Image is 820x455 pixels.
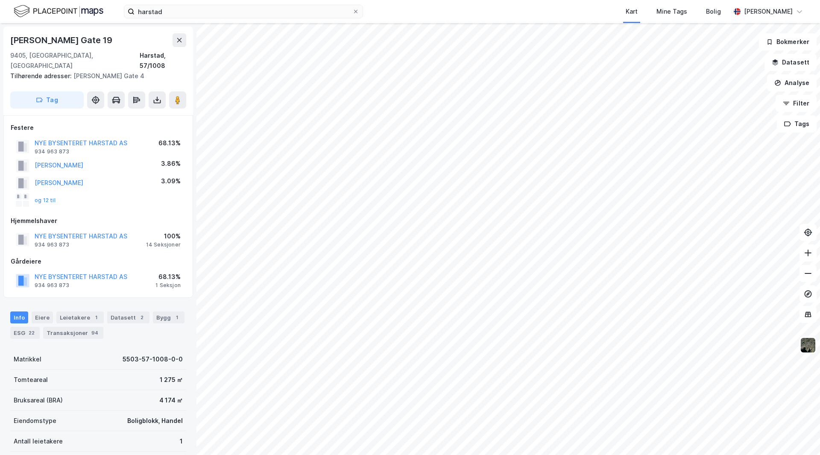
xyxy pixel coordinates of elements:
div: Harstad, 57/1008 [140,50,186,71]
button: Analyse [767,74,817,91]
iframe: Chat Widget [777,414,820,455]
div: 3.09% [161,176,181,186]
button: Tags [777,115,817,132]
div: 934 963 873 [35,241,69,248]
div: 1 [180,436,183,446]
span: Tilhørende adresser: [10,72,73,79]
div: Mine Tags [656,6,687,17]
div: 1 275 ㎡ [160,375,183,385]
div: 934 963 873 [35,148,69,155]
div: 4 174 ㎡ [159,395,183,405]
div: Hjemmelshaver [11,216,186,226]
button: Tag [10,91,84,109]
div: 3.86% [161,159,181,169]
div: Tomteareal [14,375,48,385]
div: [PERSON_NAME] Gate 4 [10,71,179,81]
div: Bruksareal (BRA) [14,395,63,405]
div: Festere [11,123,186,133]
div: Kart [626,6,638,17]
div: Bolig [706,6,721,17]
div: Info [10,311,28,323]
div: Gårdeiere [11,256,186,267]
div: [PERSON_NAME] Gate 19 [10,33,114,47]
div: 22 [27,329,36,337]
img: 9k= [800,337,816,353]
div: 1 [92,313,100,322]
div: [PERSON_NAME] [744,6,793,17]
div: Boligblokk, Handel [127,416,183,426]
div: 9405, [GEOGRAPHIC_DATA], [GEOGRAPHIC_DATA] [10,50,140,71]
div: 68.13% [155,272,181,282]
div: 14 Seksjoner [146,241,181,248]
div: 1 [173,313,181,322]
div: Leietakere [56,311,104,323]
div: Eiendomstype [14,416,56,426]
div: Kontrollprogram for chat [777,414,820,455]
button: Datasett [764,54,817,71]
div: 68.13% [158,138,181,148]
div: 1 Seksjon [155,282,181,289]
img: logo.f888ab2527a4732fd821a326f86c7f29.svg [14,4,103,19]
div: 94 [90,329,100,337]
button: Filter [776,95,817,112]
div: Transaksjoner [43,327,103,339]
button: Bokmerker [759,33,817,50]
div: Matrikkel [14,354,41,364]
div: 100% [146,231,181,241]
div: 2 [138,313,146,322]
div: Bygg [153,311,184,323]
div: Antall leietakere [14,436,63,446]
div: ESG [10,327,40,339]
div: Datasett [107,311,149,323]
div: 5503-57-1008-0-0 [123,354,183,364]
input: Søk på adresse, matrikkel, gårdeiere, leietakere eller personer [135,5,352,18]
div: Eiere [32,311,53,323]
div: 934 963 873 [35,282,69,289]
